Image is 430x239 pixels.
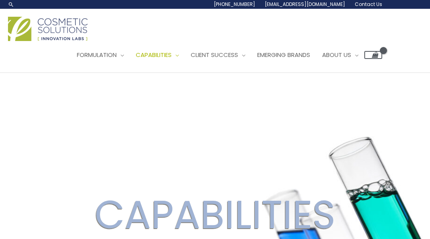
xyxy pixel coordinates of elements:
span: Client Success [191,51,238,59]
img: Cosmetic Solutions Logo [8,17,88,41]
a: Search icon link [8,1,14,8]
a: Formulation [71,43,130,67]
span: [PHONE_NUMBER] [214,1,255,8]
span: Formulation [77,51,117,59]
a: Capabilities [130,43,185,67]
span: [EMAIL_ADDRESS][DOMAIN_NAME] [265,1,345,8]
a: Client Success [185,43,251,67]
span: About Us [322,51,351,59]
a: Emerging Brands [251,43,316,67]
h2: CAPABILITIES [8,191,422,238]
span: Capabilities [136,51,172,59]
nav: Site Navigation [65,43,382,67]
a: About Us [316,43,364,67]
a: View Shopping Cart, empty [364,51,382,59]
span: Contact Us [355,1,382,8]
span: Emerging Brands [257,51,310,59]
